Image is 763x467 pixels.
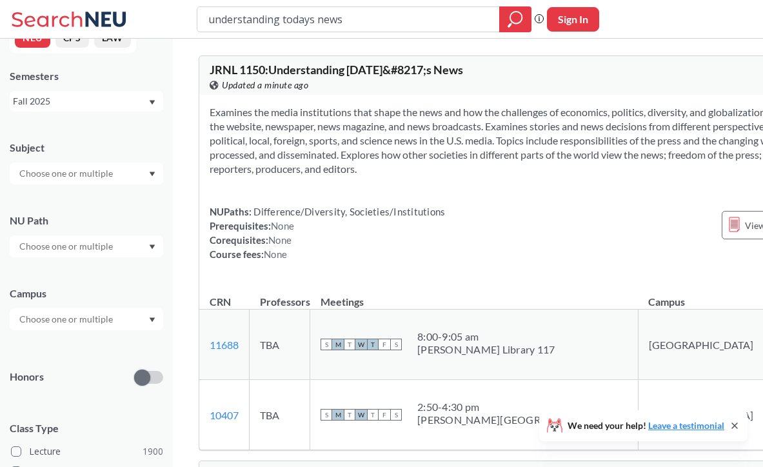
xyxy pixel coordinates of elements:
span: 1900 [143,444,163,459]
div: Fall 2025Dropdown arrow [10,91,163,112]
td: TBA [250,380,310,450]
span: We need your help! [568,421,724,430]
div: Semesters [10,69,163,83]
span: W [355,339,367,350]
th: Professors [250,282,310,310]
div: Dropdown arrow [10,163,163,184]
div: [PERSON_NAME] Library 117 [417,343,555,356]
span: F [379,339,390,350]
th: Meetings [310,282,639,310]
td: TBA [250,310,310,380]
div: NU Path [10,214,163,228]
a: 10407 [210,409,239,421]
span: S [390,339,402,350]
a: Leave a testimonial [648,420,724,431]
input: Choose one or multiple [13,166,121,181]
span: JRNL 1150 : Understanding [DATE]&#8217;s News [210,63,463,77]
span: S [390,409,402,421]
span: M [332,409,344,421]
span: Difference/Diversity, Societies/Institutions [252,206,445,217]
span: None [268,234,292,246]
span: F [379,409,390,421]
span: None [264,248,287,260]
svg: magnifying glass [508,10,523,28]
span: S [321,339,332,350]
p: Honors [10,370,44,384]
span: M [332,339,344,350]
div: Dropdown arrow [10,235,163,257]
span: T [367,409,379,421]
div: Subject [10,141,163,155]
label: Lecture [11,443,163,460]
div: [PERSON_NAME][GEOGRAPHIC_DATA] 033 [417,413,628,426]
div: 2:50 - 4:30 pm [417,401,628,413]
svg: Dropdown arrow [149,100,155,105]
span: Updated a minute ago [222,78,308,92]
svg: Dropdown arrow [149,317,155,323]
svg: Dropdown arrow [149,172,155,177]
span: Class Type [10,421,163,435]
div: Fall 2025 [13,94,148,108]
div: Campus [10,286,163,301]
input: Choose one or multiple [13,239,121,254]
span: None [271,220,294,232]
div: 8:00 - 9:05 am [417,330,555,343]
span: T [367,339,379,350]
span: T [344,409,355,421]
div: Dropdown arrow [10,308,163,330]
input: Choose one or multiple [13,312,121,327]
a: 11688 [210,339,239,351]
span: S [321,409,332,421]
span: W [355,409,367,421]
input: Class, professor, course number, "phrase" [207,8,490,30]
span: T [344,339,355,350]
div: magnifying glass [499,6,531,32]
button: Sign In [547,7,599,32]
div: NUPaths: Prerequisites: Corequisites: Course fees: [210,204,445,261]
div: CRN [210,295,231,309]
svg: Dropdown arrow [149,244,155,250]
